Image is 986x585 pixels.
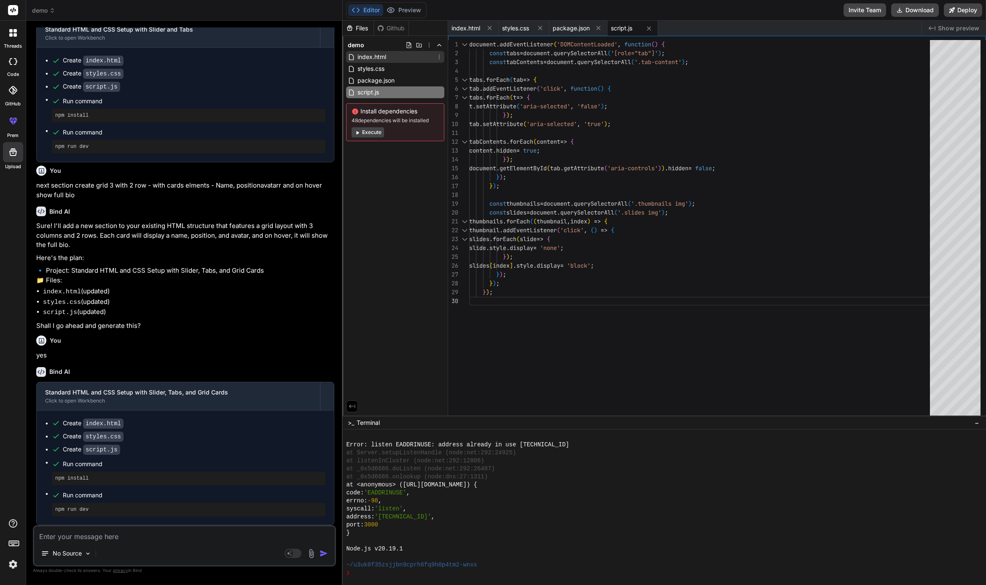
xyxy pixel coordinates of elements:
span: slides [469,262,489,269]
span: ( [533,138,537,145]
span: tabContents [506,58,543,66]
span: } [503,253,506,260]
span: 'click' [560,226,584,234]
span: . [489,235,493,243]
span: ; [604,102,607,110]
button: Deploy [944,3,982,17]
span: } [489,182,493,190]
span: thumbnail [537,217,567,225]
span: Install dependencies [352,107,439,115]
img: settings [6,557,20,572]
span: ) [493,182,496,190]
button: Invite Team [844,3,886,17]
span: ; [496,279,500,287]
span: { [547,235,550,243]
span: ) [506,253,510,260]
span: addEventListener [500,40,553,48]
span: ) [655,40,658,48]
p: Here's the plan: [36,253,334,263]
span: . [513,262,516,269]
span: document [469,40,496,48]
span: . [493,147,496,154]
span: slides [469,235,489,243]
span: thumbnail [469,226,500,234]
label: threads [4,43,22,50]
span: display [537,262,560,269]
span: { [661,40,665,48]
span: slide [520,235,537,243]
div: 16 [448,173,458,182]
span: . [473,102,476,110]
div: 28 [448,279,458,288]
span: ( [631,58,634,66]
div: Click to collapse the range. [459,217,470,226]
span: ) [601,85,604,92]
div: 15 [448,164,458,173]
span: tabs [469,94,483,101]
h6: Bind AI [49,207,70,216]
span: function [570,85,597,92]
div: Files [343,24,373,32]
li: (updated) [43,287,334,297]
div: 17 [448,182,458,191]
code: styles.css [83,69,124,79]
div: 7 [448,93,458,102]
span: = [527,209,530,216]
span: . [557,209,560,216]
span: , [570,102,574,110]
pre: npm run dev [55,143,322,150]
span: index [570,217,587,225]
span: ) [587,217,591,225]
span: styles.css [502,24,529,32]
div: 18 [448,191,458,199]
span: document [469,164,496,172]
span: ( [510,76,513,83]
span: '.tab-content' [634,58,682,66]
span: ( [523,120,527,128]
span: Terminal [357,419,380,427]
span: forEach [486,76,510,83]
button: Standard HTML and CSS Setup with Slider and TabsClick to open Workbench [37,19,320,47]
span: ) [506,156,510,163]
span: index.html [451,24,480,32]
p: 🔹 Project: Standard HTML and CSS Setup with Slider, Tabs, and Grid Cards 📁 Files: [36,266,334,285]
span: , [577,120,580,128]
span: tab [513,76,523,83]
span: >_ [348,419,354,427]
span: true [523,147,537,154]
span: querySelectorAll [574,200,628,207]
span: package.json [357,75,395,86]
div: 14 [448,155,458,164]
div: 4 [448,67,458,75]
label: prem [7,132,19,139]
span: => [560,138,567,145]
span: ( [516,102,520,110]
span: ; [685,58,688,66]
div: Click to collapse the range. [459,75,470,84]
div: Create [63,419,124,428]
span: . [574,58,577,66]
div: 21 [448,217,458,226]
img: attachment [306,549,316,558]
code: script.js [43,309,77,316]
span: ( [604,164,607,172]
p: Sure! I'll add a new section to your existing HTML structure that features a grid layout with 3 c... [36,221,334,250]
div: Click to open Workbench [45,35,312,41]
p: next section create grid 3 with 2 row - with cards elments - Name, positionavatarr and on hover s... [36,181,334,200]
span: addEventListener [503,226,557,234]
span: ) [506,111,510,119]
li: (updated) [43,307,334,318]
button: Standard HTML and CSS Setup with Slider, Tabs, and Grid CardsClick to open Workbench [37,382,320,410]
span: } [503,111,506,119]
span: ; [496,182,500,190]
span: tabs [469,76,483,83]
span: Run command [63,128,325,137]
span: . [506,244,510,252]
span: '.slides img' [618,209,661,216]
span: ( [597,85,601,92]
span: ( [557,226,560,234]
span: } [483,288,486,296]
span: ( [651,40,655,48]
div: 2 [448,49,458,58]
span: index [493,262,510,269]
